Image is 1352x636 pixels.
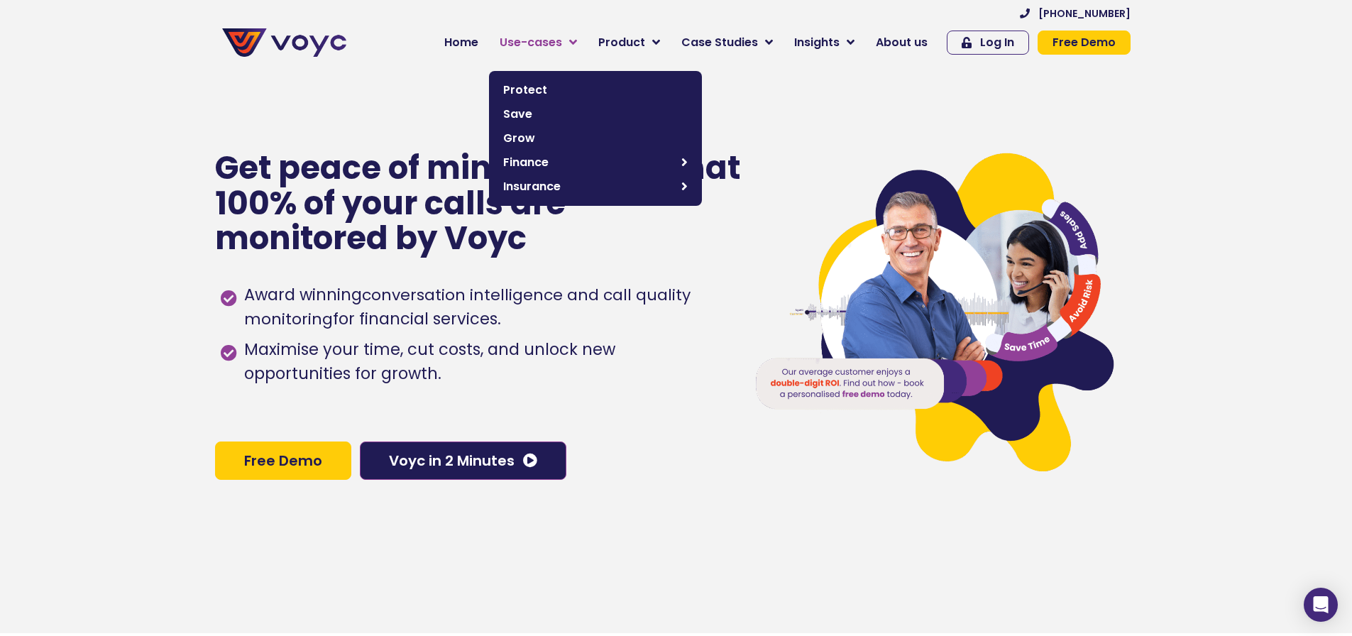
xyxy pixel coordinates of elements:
div: Open Intercom Messenger [1304,588,1338,622]
span: Voyc in 2 Minutes [389,454,515,468]
span: About us [876,34,928,51]
span: Phone [188,57,224,73]
span: Job title [188,115,236,131]
span: Free Demo [1053,37,1116,48]
a: Voyc in 2 Minutes [360,442,566,480]
span: [PHONE_NUMBER] [1038,9,1131,18]
a: Protect [496,78,695,102]
span: Finance [503,154,674,171]
p: Get peace of mind knowing that 100% of your calls are monitored by Voyc [215,150,742,256]
a: Product [588,28,671,57]
span: Grow [503,130,688,147]
a: [PHONE_NUMBER] [1020,9,1131,18]
span: Protect [503,82,688,99]
span: Insurance [503,178,674,195]
a: Grow [496,126,695,150]
h1: conversation intelligence and call quality monitoring [244,284,691,330]
span: Use-cases [500,34,562,51]
a: Use-cases [489,28,588,57]
span: Award winning for financial services. [241,283,725,331]
span: Maximise your time, cut costs, and unlock new opportunities for growth. [241,338,725,386]
span: Home [444,34,478,51]
a: About us [865,28,938,57]
a: Finance [496,150,695,175]
a: Save [496,102,695,126]
span: Insights [794,34,840,51]
a: Home [434,28,489,57]
span: Save [503,106,688,123]
a: Case Studies [671,28,784,57]
a: Privacy Policy [292,295,359,309]
a: Insurance [496,175,695,199]
span: Log In [980,37,1014,48]
a: Log In [947,31,1029,55]
a: Free Demo [1038,31,1131,55]
a: Free Demo [215,442,351,480]
span: Case Studies [681,34,758,51]
span: Free Demo [244,454,322,468]
img: voyc-full-logo [222,28,346,57]
span: Product [598,34,645,51]
a: Insights [784,28,865,57]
